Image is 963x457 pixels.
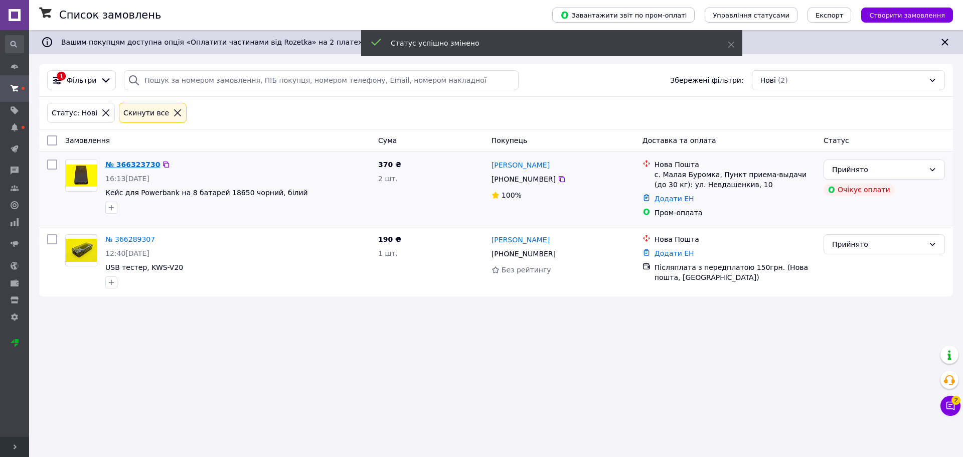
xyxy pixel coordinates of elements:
span: Завантажити звіт по пром-оплаті [560,11,687,20]
span: Cума [378,136,397,144]
a: Створити замовлення [851,11,953,19]
span: Фільтри [67,75,96,85]
div: Статус: Нові [50,107,99,118]
a: Додати ЕН [655,249,694,257]
a: Кейс для Powerbank на 8 батарей 18650 чорний, білий [105,189,308,197]
a: USB тестер, KWS-V20 [105,263,183,271]
a: Фото товару [65,234,97,266]
span: Статус [824,136,849,144]
a: [PERSON_NAME] [492,235,550,245]
img: Фото товару [66,165,97,187]
span: 1 шт. [378,249,398,257]
div: Пром-оплата [655,208,816,218]
span: Замовлення [65,136,110,144]
span: (2) [778,76,788,84]
span: Управління статусами [713,12,789,19]
span: Експорт [816,12,844,19]
a: Додати ЕН [655,195,694,203]
button: Експорт [808,8,852,23]
button: Чат з покупцем2 [940,396,960,416]
div: Післяплата з передплатою 150грн. (Нова пошта, [GEOGRAPHIC_DATA]) [655,262,816,282]
div: с. Малая Буромка, Пункт приема-выдачи (до 30 кг): ул. Невдашенкив, 10 [655,170,816,190]
button: Управління статусами [705,8,797,23]
button: Створити замовлення [861,8,953,23]
div: Нова Пошта [655,160,816,170]
span: 190 ₴ [378,235,401,243]
a: [PERSON_NAME] [492,160,550,170]
span: Доставка та оплата [643,136,716,144]
h1: Список замовлень [59,9,161,21]
div: Прийнято [832,239,924,250]
div: Нова Пошта [655,234,816,244]
span: Без рейтингу [502,266,551,274]
a: № 366323730 [105,161,160,169]
span: [PHONE_NUMBER] [492,250,556,258]
span: Вашим покупцям доступна опція «Оплатити частинами від Rozetka» на 2 платежі. Отримуйте нові замов... [61,38,697,46]
span: Покупець [492,136,527,144]
span: Збережені фільтри: [670,75,743,85]
span: 16:13[DATE] [105,175,149,183]
span: Створити замовлення [869,12,945,19]
span: 2 шт. [378,175,398,183]
span: 100% [502,191,522,199]
div: Прийнято [832,164,924,175]
span: 2 [951,396,960,405]
button: Завантажити звіт по пром-оплаті [552,8,695,23]
a: Фото товару [65,160,97,192]
img: Фото товару [66,239,97,262]
input: Пошук за номером замовлення, ПІБ покупця, номером телефону, Email, номером накладної [124,70,519,90]
div: Cкинути все [121,107,171,118]
a: № 366289307 [105,235,155,243]
div: Статус успішно змінено [391,38,703,48]
span: [PHONE_NUMBER] [492,175,556,183]
span: 12:40[DATE] [105,249,149,257]
span: 370 ₴ [378,161,401,169]
div: Очікує оплати [824,184,894,196]
span: Нові [760,75,776,85]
